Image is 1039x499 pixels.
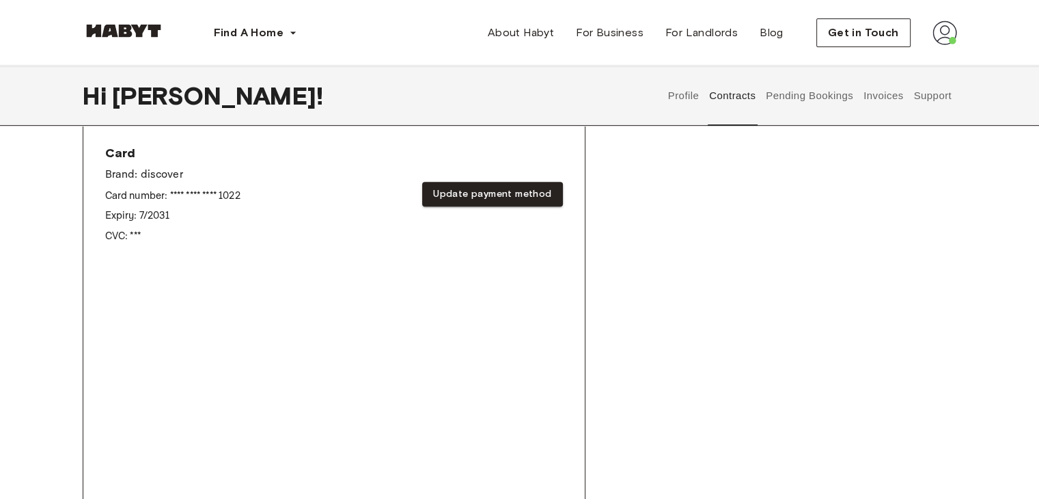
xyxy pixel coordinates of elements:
[663,66,956,126] div: user profile tabs
[764,66,855,126] button: Pending Bookings
[816,18,911,47] button: Get in Touch
[760,25,784,41] span: Blog
[912,66,954,126] button: Support
[83,24,165,38] img: Habyt
[666,66,701,126] button: Profile
[105,167,240,183] p: Brand: discover
[654,19,749,46] a: For Landlords
[83,81,112,110] span: Hi
[488,25,554,41] span: About Habyt
[932,21,957,45] img: avatar
[203,19,308,46] button: Find A Home
[708,66,758,126] button: Contracts
[105,145,240,161] span: Card
[861,66,904,126] button: Invoices
[828,25,899,41] span: Get in Touch
[112,81,323,110] span: [PERSON_NAME] !
[576,25,643,41] span: For Business
[665,25,738,41] span: For Landlords
[214,25,283,41] span: Find A Home
[105,208,240,223] p: Expiry: 7 / 2031
[749,19,794,46] a: Blog
[422,182,562,207] button: Update payment method
[477,19,565,46] a: About Habyt
[565,19,654,46] a: For Business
